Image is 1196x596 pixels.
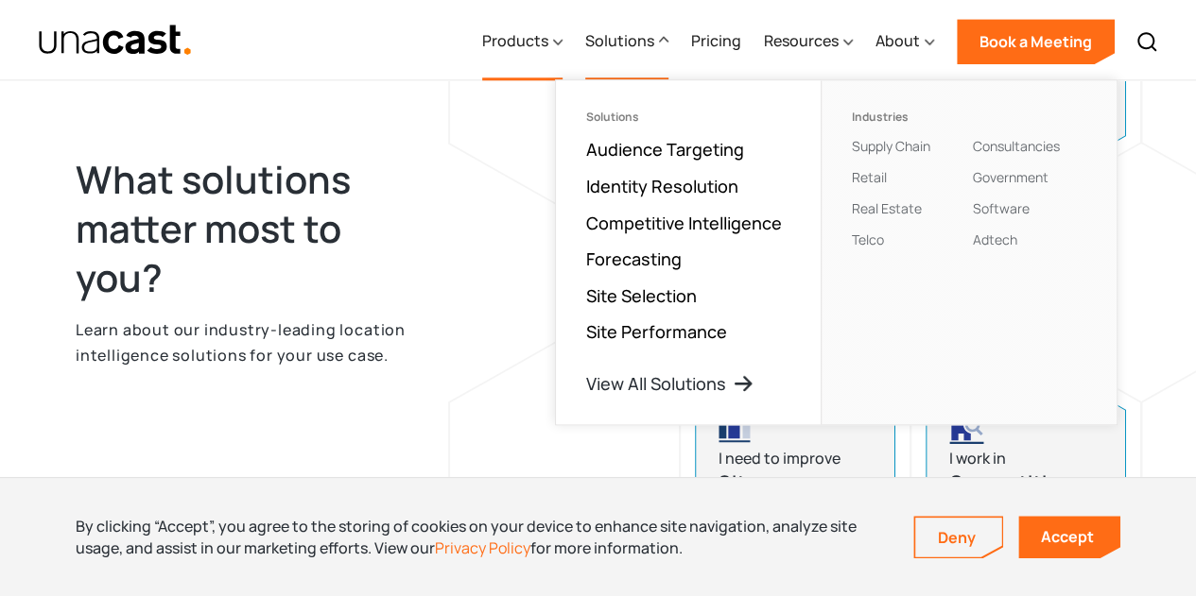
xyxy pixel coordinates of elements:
[852,111,965,124] div: Industries
[1135,30,1158,53] img: Search icon
[852,137,930,155] a: Supply Chain
[852,230,884,248] a: Telco
[957,19,1115,64] a: Book a Meeting
[482,3,563,80] div: Products
[76,155,421,302] h2: What solutions matter most to you?
[764,3,853,80] div: Resources
[586,175,738,197] a: Identity Resolution
[973,230,1017,248] a: Adtech
[852,168,887,186] a: Retail
[38,24,192,57] img: Unacast text logo
[586,212,782,234] a: Competitive Intelligence
[875,29,920,52] div: About
[764,29,839,52] div: Resources
[76,317,421,367] p: Learn about our industry-leading location intelligence solutions for your use case.
[435,537,530,558] a: Privacy Policy
[586,320,727,343] a: Site Performance
[695,352,895,583] a: site performance iconI need to improveSite Performance
[949,470,1082,520] h3: Competitive Intelligence
[852,199,922,217] a: Real Estate
[585,3,668,80] div: Solutions
[949,414,984,444] img: competitive intelligence icon
[719,470,851,520] h3: Site Performance
[915,518,1002,557] a: Deny
[482,29,548,52] div: Products
[586,111,790,124] div: Solutions
[973,137,1060,155] a: Consultancies
[719,446,841,471] div: I need to improve
[76,516,885,558] div: By clicking “Accept”, you agree to the storing of cookies on your device to enhance site navigati...
[973,168,1049,186] a: Government
[875,3,934,80] div: About
[949,446,1006,471] div: I work in
[1018,516,1120,558] a: Accept
[719,414,751,444] img: site performance icon
[973,199,1030,217] a: Software
[585,29,654,52] div: Solutions
[38,24,192,57] a: home
[555,79,1118,425] nav: Solutions
[586,284,697,307] a: Site Selection
[586,138,744,161] a: Audience Targeting
[691,3,741,80] a: Pricing
[586,372,754,395] a: View All Solutions
[586,247,682,270] a: Forecasting
[926,352,1126,583] a: competitive intelligence iconI work inCompetitive Intelligence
